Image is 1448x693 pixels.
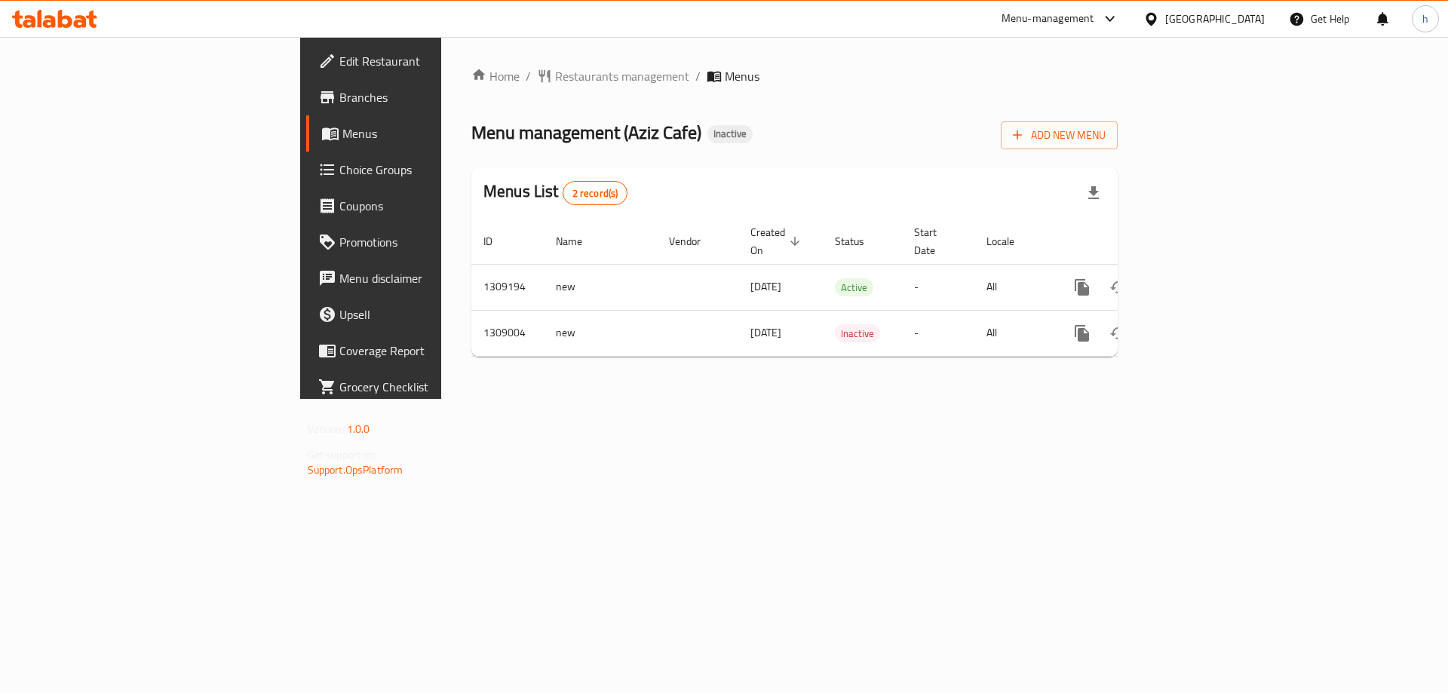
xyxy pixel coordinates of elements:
[342,124,530,143] span: Menus
[306,43,542,79] a: Edit Restaurant
[347,419,370,439] span: 1.0.0
[306,79,542,115] a: Branches
[1075,175,1112,211] div: Export file
[339,378,530,396] span: Grocery Checklist
[974,264,1052,310] td: All
[306,260,542,296] a: Menu disclaimer
[308,419,345,439] span: Version:
[339,269,530,287] span: Menu disclaimer
[471,67,1118,85] nav: breadcrumb
[1100,269,1137,305] button: Change Status
[306,296,542,333] a: Upsell
[339,233,530,251] span: Promotions
[835,325,880,342] span: Inactive
[1422,11,1428,27] span: h
[750,323,781,342] span: [DATE]
[750,223,805,259] span: Created On
[1002,10,1094,28] div: Menu-management
[835,324,880,342] div: Inactive
[339,197,530,215] span: Coupons
[835,278,873,296] div: Active
[471,219,1221,357] table: enhanced table
[725,67,759,85] span: Menus
[750,277,781,296] span: [DATE]
[695,67,701,85] li: /
[544,264,657,310] td: new
[339,88,530,106] span: Branches
[563,181,628,205] div: Total records count
[306,333,542,369] a: Coverage Report
[483,180,627,205] h2: Menus List
[1001,121,1118,149] button: Add New Menu
[1100,315,1137,351] button: Change Status
[544,310,657,356] td: new
[1165,11,1265,27] div: [GEOGRAPHIC_DATA]
[914,223,956,259] span: Start Date
[835,279,873,296] span: Active
[339,342,530,360] span: Coverage Report
[306,188,542,224] a: Coupons
[707,127,753,140] span: Inactive
[306,115,542,152] a: Menus
[483,232,512,250] span: ID
[308,445,377,465] span: Get support on:
[339,305,530,324] span: Upsell
[974,310,1052,356] td: All
[1013,126,1106,145] span: Add New Menu
[339,161,530,179] span: Choice Groups
[1052,219,1221,265] th: Actions
[306,224,542,260] a: Promotions
[1064,269,1100,305] button: more
[669,232,720,250] span: Vendor
[306,152,542,188] a: Choice Groups
[556,232,602,250] span: Name
[339,52,530,70] span: Edit Restaurant
[707,125,753,143] div: Inactive
[986,232,1034,250] span: Locale
[306,369,542,405] a: Grocery Checklist
[308,460,403,480] a: Support.OpsPlatform
[563,186,627,201] span: 2 record(s)
[1064,315,1100,351] button: more
[835,232,884,250] span: Status
[471,115,701,149] span: Menu management ( Aziz Cafe )
[902,264,974,310] td: -
[555,67,689,85] span: Restaurants management
[902,310,974,356] td: -
[537,67,689,85] a: Restaurants management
